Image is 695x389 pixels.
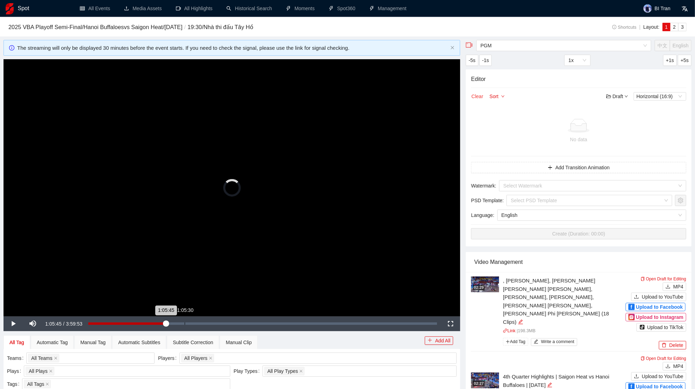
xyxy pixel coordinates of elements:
a: thunderboltManagement [369,6,407,11]
div: 02:27 [473,381,485,387]
span: Language : [471,211,494,219]
span: Horizontal (16:9) [636,93,683,100]
div: No data [474,136,683,143]
div: Edit [518,318,523,326]
span: +1s [666,56,674,64]
button: close [450,46,455,50]
label: Teams [7,353,26,364]
div: Subtitle Correction [173,339,213,346]
div: Automatic Subtitles [118,339,160,346]
div: Progress Bar [88,322,437,325]
button: Play [4,316,23,331]
span: PGM [481,40,647,51]
a: thunderboltMoments [286,6,315,11]
span: All Players [184,354,207,362]
a: Open Draft for Editing [641,277,686,281]
div: , [PERSON_NAME], [PERSON_NAME] [PERSON_NAME] [PERSON_NAME], [PERSON_NAME], [PERSON_NAME], [PERSON... [503,277,624,326]
span: download [666,284,670,290]
span: All Play Types [267,367,298,375]
button: uploadUpload to YouTube [631,372,686,381]
span: 1x [568,55,586,66]
span: Watermark : [471,182,496,190]
div: The streaming will only be displayed 30 minutes before the event starts. If you need to check the... [17,44,448,52]
button: Upload to TikTok [636,323,686,332]
span: 1:05:45 [45,321,62,327]
span: down [625,95,628,98]
a: thunderboltSpot360 [329,6,355,11]
span: close [299,369,303,373]
span: MP4 [673,283,683,291]
a: linkLink [503,328,516,333]
button: Clear [471,92,483,101]
span: plus [428,338,432,343]
button: -5s [466,55,478,66]
img: logo [6,3,14,14]
div: Draft [606,93,628,100]
span: 3 [681,24,684,30]
span: edit [518,319,523,325]
button: editWrite a comment [531,338,577,346]
button: downloadMP4 [663,362,686,370]
span: info-circle [612,25,617,29]
span: upload [634,374,639,380]
span: 2 [673,24,676,30]
span: close [46,382,49,386]
span: / [63,321,64,327]
label: Plays [7,366,24,377]
button: Sortdown [489,92,505,101]
button: +1s [663,55,677,66]
span: download [666,364,670,369]
span: 1 [665,24,668,30]
label: Players [158,353,179,364]
a: tableAll Events [80,6,110,11]
span: -1s [482,56,489,64]
span: English [502,210,682,220]
span: delete [662,343,667,348]
button: plusAdd Transition Animation [471,162,686,173]
a: video-cameraAll Highlights [176,6,213,11]
button: Create (Duration: 00:00) [471,228,686,239]
span: Layout: [643,24,660,30]
button: Mute [23,316,43,331]
button: plusAdd All [425,336,454,345]
span: Upload to Instagram [636,313,683,321]
div: Automatic Tag [37,339,68,346]
span: video-camera [466,42,473,49]
span: close [49,369,53,373]
span: Upload to YouTube [642,293,683,301]
span: Upload to YouTube [642,373,683,380]
span: Shortcuts [612,25,636,30]
p: | 198.3 MB [503,328,624,335]
div: Upload to TikTok [639,323,683,331]
a: searchHistorical Search [226,6,272,11]
span: All Plays [29,367,48,375]
span: 中文 [657,43,667,48]
span: All Tags [27,380,44,388]
span: +5s [681,56,689,64]
span: folder-open [606,94,611,99]
div: f [628,304,635,310]
h4: Editor [471,75,686,83]
img: 2d9d6187-c4ad-4ace-9a48-64fd30fb2c2f.jpg [471,373,499,388]
label: Play Types [234,366,263,377]
span: copy [641,356,645,361]
span: plus [548,165,553,171]
span: 3:59:53 [66,321,82,327]
button: fUpload to Facebook [626,303,686,311]
span: / [183,24,188,30]
span: upload [634,294,639,300]
span: Upload to Facebook [636,303,683,311]
button: setting [675,195,686,206]
div: Manual Clip [226,339,252,346]
button: deleteDelete [659,341,686,349]
img: avatar [643,4,652,13]
span: English [673,43,689,48]
span: close [209,356,212,360]
div: 4th Quarter Highlights | Saigon Heat vs Hanoi Buffaloes | [DATE] [503,373,624,389]
button: -1s [479,55,492,66]
a: Open Draft for Editing [641,356,686,361]
span: MP4 [673,362,683,370]
span: PSD Template : [471,197,504,204]
span: | [639,24,641,30]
